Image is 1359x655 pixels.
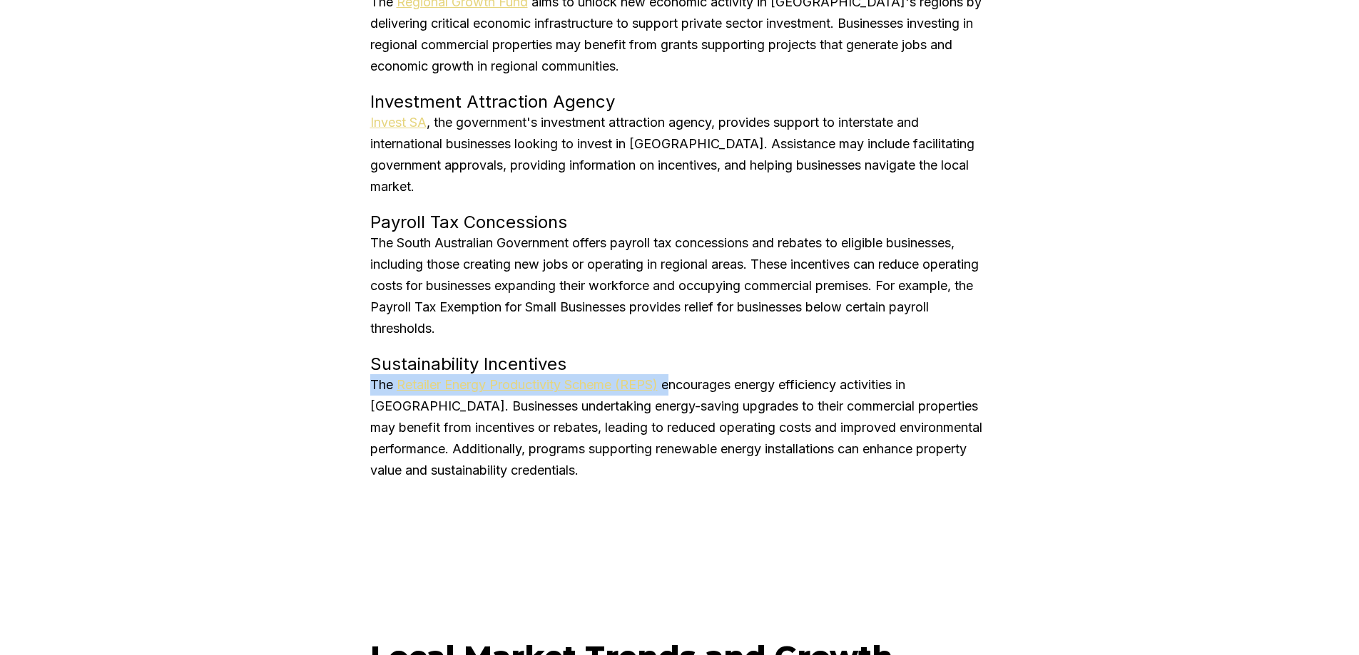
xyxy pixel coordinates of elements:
[370,115,427,130] a: Invest SA
[397,377,658,392] a: Retailer Energy Productivity Scheme (REPS)
[370,354,989,374] h4: Sustainability Incentives
[370,212,989,232] h4: Payroll Tax Concessions
[370,374,989,481] p: The encourages energy efficiency activities in [GEOGRAPHIC_DATA]. Businesses undertaking energy-s...
[370,112,989,197] p: , the government's investment attraction agency, provides support to interstate and international...
[370,232,989,339] p: The South Australian Government offers payroll tax concessions and rebates to eligible businesses...
[370,91,989,112] h4: Investment Attraction Agency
